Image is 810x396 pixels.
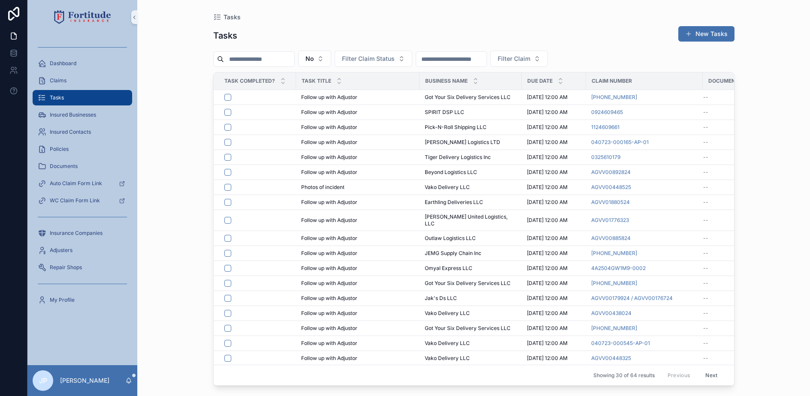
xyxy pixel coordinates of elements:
[527,250,568,257] span: [DATE] 12:00 AM
[591,295,673,302] span: AGVV00179924 / AGVV00176724
[33,159,132,174] a: Documents
[425,310,470,317] span: Vako Delivery LLC
[425,139,500,146] span: [PERSON_NAME] Logistics LTD
[33,260,132,275] a: Repair Shops
[703,355,708,362] span: --
[302,78,331,84] span: Task Title
[60,376,109,385] p: [PERSON_NAME]
[425,78,468,84] span: Business Name
[591,340,650,347] a: 040723-000545-AP-01
[703,94,708,101] span: --
[425,94,511,101] span: Got Your Six Delivery Services LLC
[527,280,568,287] span: [DATE] 12:00 AM
[425,325,511,332] span: Got Your Six Delivery Services LLC
[425,355,470,362] span: Vako Delivery LLC
[591,154,620,161] a: 0325610179
[301,169,357,176] span: Follow up with Adjustor
[591,139,649,146] span: 040723-000165-AP-01
[50,77,66,84] span: Claims
[33,225,132,241] a: Insurance Companies
[527,325,568,332] span: [DATE] 12:00 AM
[305,54,314,63] span: No
[490,51,548,67] button: Select Button
[591,355,631,362] a: AGVV00448325
[335,51,412,67] button: Select Button
[703,325,708,332] span: --
[703,310,708,317] span: --
[591,325,637,332] a: [PHONE_NUMBER]
[708,78,742,84] span: Documents
[527,109,568,116] span: [DATE] 12:00 AM
[301,235,357,242] span: Follow up with Adjustor
[703,139,708,146] span: --
[527,295,568,302] span: [DATE] 12:00 AM
[591,250,637,257] a: [PHONE_NUMBER]
[301,355,357,362] span: Follow up with Adjustor
[703,169,708,176] span: --
[591,217,629,224] a: AGVV01776323
[33,56,132,71] a: Dashboard
[591,310,632,317] span: AGVV00438024
[527,217,568,224] span: [DATE] 12:00 AM
[527,94,568,101] span: [DATE] 12:00 AM
[33,292,132,308] a: My Profile
[699,369,723,382] button: Next
[591,109,623,116] a: 0924609465
[425,295,457,302] span: Jak's Ds LLC
[301,217,357,224] span: Follow up with Adjustor
[50,163,78,170] span: Documents
[301,265,357,272] span: Follow up with Adjustor
[527,184,568,191] span: [DATE] 12:00 AM
[591,199,630,206] span: AGVV01880524
[33,107,132,123] a: Insured Businesses
[301,295,357,302] span: Follow up with Adjustor
[498,54,530,63] span: Filter Claim
[213,30,237,42] h1: Tasks
[703,184,708,191] span: --
[298,51,331,67] button: Select Button
[301,109,357,116] span: Follow up with Adjustor
[425,213,517,227] span: [PERSON_NAME] United Logistics, LLC
[425,154,491,161] span: Tiger Delivery Logistics Inc
[54,10,111,24] img: App logo
[591,94,637,101] a: [PHONE_NUMBER]
[703,109,708,116] span: --
[425,340,470,347] span: Vako Delivery LLC
[50,197,100,204] span: WC Claim Form Link
[527,154,568,161] span: [DATE] 12:00 AM
[527,124,568,131] span: [DATE] 12:00 AM
[39,375,47,386] span: JP
[425,235,476,242] span: Outlaw Logistics LLC
[591,124,620,131] a: 1124609661
[50,230,103,237] span: Insurance Companies
[33,243,132,258] a: Adjusters
[703,295,708,302] span: --
[591,169,631,176] span: AGVV00892824
[33,141,132,157] a: Policies
[425,199,483,206] span: Earthling Deliveries LLC
[342,54,395,63] span: Filter Claim Status
[592,78,632,84] span: Claim Number
[301,154,357,161] span: Follow up with Adjustor
[425,169,477,176] span: Beyond Logistics LLC
[425,280,511,287] span: Got Your Six Delivery Services LLC
[591,184,631,191] a: AGVV00448525
[301,340,357,347] span: Follow up with Adjustor
[50,60,76,67] span: Dashboard
[213,13,241,21] a: Tasks
[591,280,637,287] span: [PHONE_NUMBER]
[591,265,646,272] a: 4A2504GW1M9-0002
[50,129,91,135] span: Insured Contacts
[301,124,357,131] span: Follow up with Adjustor
[425,109,464,116] span: SPIRIT DSP LLC
[527,265,568,272] span: [DATE] 12:00 AM
[224,13,241,21] span: Tasks
[301,250,357,257] span: Follow up with Adjustor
